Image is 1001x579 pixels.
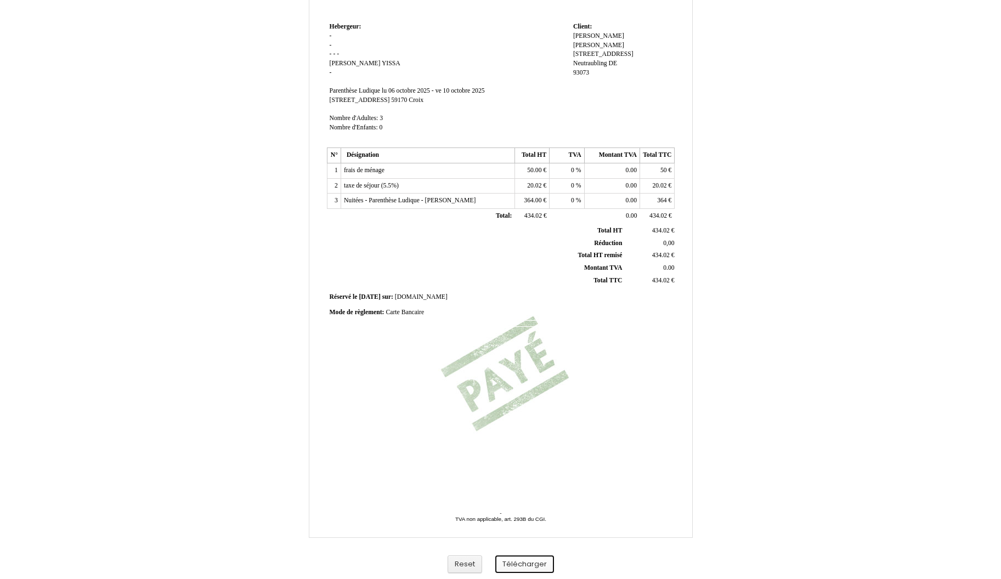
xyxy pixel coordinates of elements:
[657,197,667,204] span: 364
[573,69,589,76] span: 93073
[640,209,675,224] td: €
[573,23,592,30] span: Client:
[409,96,423,104] span: Croix
[609,60,618,67] span: DE
[455,516,546,522] span: TVA non applicable, art. 293B du CGI.
[330,293,358,300] span: Réservé le
[327,194,341,209] td: 3
[330,96,390,104] span: [STREET_ADDRESS]
[594,240,622,247] span: Réduction
[330,60,381,67] span: [PERSON_NAME]
[571,167,574,174] span: 0
[550,148,584,163] th: TVA
[330,87,381,94] span: Parenthèse Ludique
[327,178,341,194] td: 2
[573,50,634,58] span: [STREET_ADDRESS]
[330,50,332,58] span: -
[640,178,675,194] td: €
[624,274,676,287] td: €
[640,163,675,179] td: €
[337,50,339,58] span: -
[514,209,549,224] td: €
[330,32,332,39] span: -
[573,60,607,67] span: Neutraubling
[652,277,670,284] span: 434.02
[652,227,670,234] span: 434.02
[660,167,667,174] span: 50
[330,309,384,316] span: Mode de règlement:
[626,167,637,174] span: 0.00
[500,510,501,516] span: -
[514,163,549,179] td: €
[626,212,637,219] span: 0.00
[330,69,332,76] span: -
[571,182,574,189] span: 0
[652,252,670,259] span: 434.02
[330,23,361,30] span: Hebergeur:
[344,182,399,189] span: taxe de séjour (5.5%)
[514,194,549,209] td: €
[573,32,624,39] span: [PERSON_NAME]
[550,178,584,194] td: %
[327,148,341,163] th: N°
[584,148,640,163] th: Montant TVA
[640,148,675,163] th: Total TTC
[514,148,549,163] th: Total HT
[649,212,667,219] span: 434.02
[550,163,584,179] td: %
[496,212,512,219] span: Total:
[382,60,400,67] span: YISSA
[640,194,675,209] td: €
[550,194,584,209] td: %
[380,124,383,131] span: 0
[495,555,554,574] button: Télécharger
[359,293,380,300] span: [DATE]
[330,42,332,49] span: -
[514,178,549,194] td: €
[578,252,622,259] span: Total HT remisé
[524,212,542,219] span: 434.02
[584,264,622,271] span: Montant TVA
[386,309,424,316] span: Carte Bancaire
[395,293,448,300] span: [DOMAIN_NAME]
[626,182,637,189] span: 0.00
[327,163,341,179] td: 1
[626,197,637,204] span: 0.00
[341,148,514,163] th: Désignation
[597,227,622,234] span: Total HT
[527,182,541,189] span: 20.02
[333,50,335,58] span: -
[391,96,407,104] span: 59170
[573,42,624,49] span: [PERSON_NAME]
[344,197,476,204] span: Nuitées - Parenthèse Ludique - [PERSON_NAME]
[652,182,666,189] span: 20.02
[624,225,676,237] td: €
[663,240,674,247] span: 0,00
[380,115,383,122] span: 3
[527,167,541,174] span: 50.00
[571,197,574,204] span: 0
[330,124,378,131] span: Nombre d'Enfants:
[344,167,384,174] span: frais de ménage
[624,249,676,262] td: €
[663,264,674,271] span: 0.00
[382,293,393,300] span: sur:
[382,87,485,94] span: lu 06 octobre 2025 - ve 10 octobre 2025
[448,555,482,574] button: Reset
[524,197,541,204] span: 364.00
[593,277,622,284] span: Total TTC
[330,115,378,122] span: Nombre d'Adultes:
